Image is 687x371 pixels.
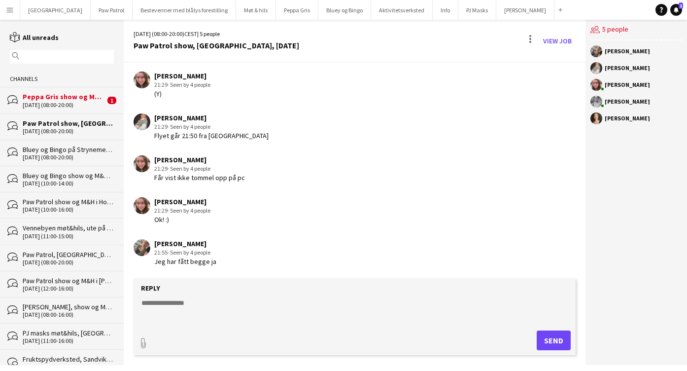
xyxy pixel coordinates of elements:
div: [DATE] (11:00-16:00) [23,337,114,344]
button: Info [433,0,458,20]
div: Ok! :) [154,215,210,224]
button: Aktivitetsverksted [371,0,433,20]
div: [DATE] (08:00-20:00) | 5 people [134,30,299,38]
div: [PERSON_NAME] [605,115,650,121]
div: [DATE] (08:00-20:00) [23,102,105,109]
div: [DATE] (08:00-20:00) [23,154,114,161]
div: [PERSON_NAME] [154,113,269,122]
span: · Seen by 4 people [168,165,210,172]
div: [DATE] (10:00-14:00) [23,180,114,187]
div: (Y) [154,89,210,98]
button: [PERSON_NAME] [496,0,554,20]
div: Paw Patrol show og M&H i Horten, [DATE] [23,197,114,206]
div: PJ masks møt&hils, [GEOGRAPHIC_DATA], [DATE] [23,329,114,337]
div: 21:29 [154,122,269,131]
div: Vennebyen møt&hils, ute på [GEOGRAPHIC_DATA], [DATE] [23,223,114,232]
span: · Seen by 4 people [168,207,210,214]
div: Paw Patrol show, [GEOGRAPHIC_DATA], [DATE] [134,41,299,50]
div: 21:29 [154,164,245,173]
span: · Seen by 4 people [168,249,210,256]
div: [PERSON_NAME] [154,155,245,164]
button: Peppa Gris [276,0,318,20]
div: [PERSON_NAME] [154,239,216,248]
span: 1 [107,97,116,104]
div: Peppa Gris show og M&H, [PERSON_NAME] [DATE] [23,92,105,101]
div: Flyet går 21:50 fra [GEOGRAPHIC_DATA] [154,131,269,140]
div: Paw Patrol show, [GEOGRAPHIC_DATA], [DATE] [23,119,114,128]
button: Paw Patrol [91,0,133,20]
div: [DATE] (12:00-16:00) [23,364,114,371]
div: [DATE] (08:00-20:00) [23,128,114,135]
div: [DATE] (10:00-16:00) [23,206,114,213]
a: View Job [539,33,576,49]
div: [DATE] (11:00-15:00) [23,233,114,240]
div: Får vist ikke tommel opp på pc [154,173,245,182]
div: [PERSON_NAME], show og M&H i Sogndal, avreise fredag kveld [23,302,114,311]
div: [PERSON_NAME] [605,99,650,105]
div: [PERSON_NAME] [605,48,650,54]
span: CEST [184,30,197,37]
div: 21:29 [154,206,210,215]
div: [PERSON_NAME] [154,72,210,80]
div: 21:29 [154,80,210,89]
div: [DATE] (08:00-16:00) [23,311,114,318]
div: [PERSON_NAME] [605,82,650,88]
div: Bluey og Bingo på Strynemessa, [DATE] [23,145,114,154]
div: Paw Patrol, [GEOGRAPHIC_DATA], 3 x show, [PERSON_NAME] M&H [23,250,114,259]
div: Paw Patrol show og M&H i [PERSON_NAME], [DATE] [23,276,114,285]
div: [DATE] (08:00-20:00) [23,259,114,266]
button: PJ Masks [458,0,496,20]
button: Send [537,331,571,350]
div: 21:55 [154,248,216,257]
a: All unreads [10,33,59,42]
div: Jeg har fått begge ja [154,257,216,266]
div: Fruktspydverksted, Sandvika storsenter [DATE] [23,355,114,364]
span: · Seen by 4 people [168,123,210,130]
div: 5 people [590,20,682,40]
button: Møt & hils [236,0,276,20]
button: Bluey og Bingo [318,0,371,20]
button: Bestevenner med blålys forestilling [133,0,236,20]
span: 1 [679,2,683,9]
div: [DATE] (12:00-16:00) [23,285,114,292]
label: Reply [141,284,160,293]
a: 1 [670,4,682,16]
span: · Seen by 4 people [168,81,210,88]
button: [GEOGRAPHIC_DATA] [20,0,91,20]
div: Bluey og Bingo show og M&H på [GEOGRAPHIC_DATA] byscene, [DATE] [23,171,114,180]
div: [PERSON_NAME] [605,65,650,71]
div: [PERSON_NAME] [154,197,210,206]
